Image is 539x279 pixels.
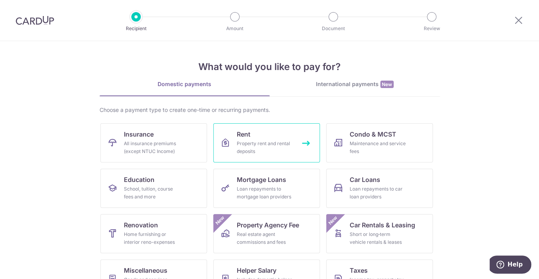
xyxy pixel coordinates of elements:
div: School, tuition, course fees and more [124,185,180,201]
a: Car LoansLoan repayments to car loan providers [326,169,433,208]
span: Car Loans [350,175,380,184]
span: Taxes [350,266,368,275]
div: Domestic payments [100,80,270,88]
span: New [326,214,339,227]
span: Condo & MCST [350,130,396,139]
h4: What would you like to pay for? [100,60,440,74]
span: Renovation [124,220,158,230]
div: Maintenance and service fees [350,140,406,155]
iframe: Opens a widget where you can find more information [490,256,531,275]
a: Property Agency FeeReal estate agent commissions and feesNew [213,214,320,253]
span: Help [18,5,33,13]
div: Loan repayments to car loan providers [350,185,406,201]
span: Helper Salary [237,266,276,275]
div: Home furnishing or interior reno-expenses [124,230,180,246]
div: Short or long‑term vehicle rentals & leases [350,230,406,246]
span: Education [124,175,154,184]
span: New [380,81,394,88]
a: InsuranceAll insurance premiums (except NTUC Income) [100,123,207,162]
a: Condo & MCSTMaintenance and service fees [326,123,433,162]
span: Insurance [124,130,154,139]
p: Document [304,25,362,32]
div: All insurance premiums (except NTUC Income) [124,140,180,155]
a: EducationSchool, tuition, course fees and more [100,169,207,208]
span: Mortgage Loans [237,175,286,184]
span: Miscellaneous [124,266,167,275]
p: Recipient [107,25,165,32]
a: RentProperty rent and rental deposits [213,123,320,162]
span: Rent [237,130,250,139]
a: Car Rentals & LeasingShort or long‑term vehicle rentals & leasesNew [326,214,433,253]
p: Review [403,25,461,32]
img: CardUp [16,16,54,25]
span: Car Rentals & Leasing [350,220,415,230]
div: Property rent and rental deposits [237,140,293,155]
div: Loan repayments to mortgage loan providers [237,185,293,201]
a: RenovationHome furnishing or interior reno-expenses [100,214,207,253]
span: Property Agency Fee [237,220,299,230]
div: Real estate agent commissions and fees [237,230,293,246]
a: Mortgage LoansLoan repayments to mortgage loan providers [213,169,320,208]
div: Choose a payment type to create one-time or recurring payments. [100,106,440,114]
div: International payments [270,80,440,88]
span: New [213,214,226,227]
p: Amount [206,25,264,32]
